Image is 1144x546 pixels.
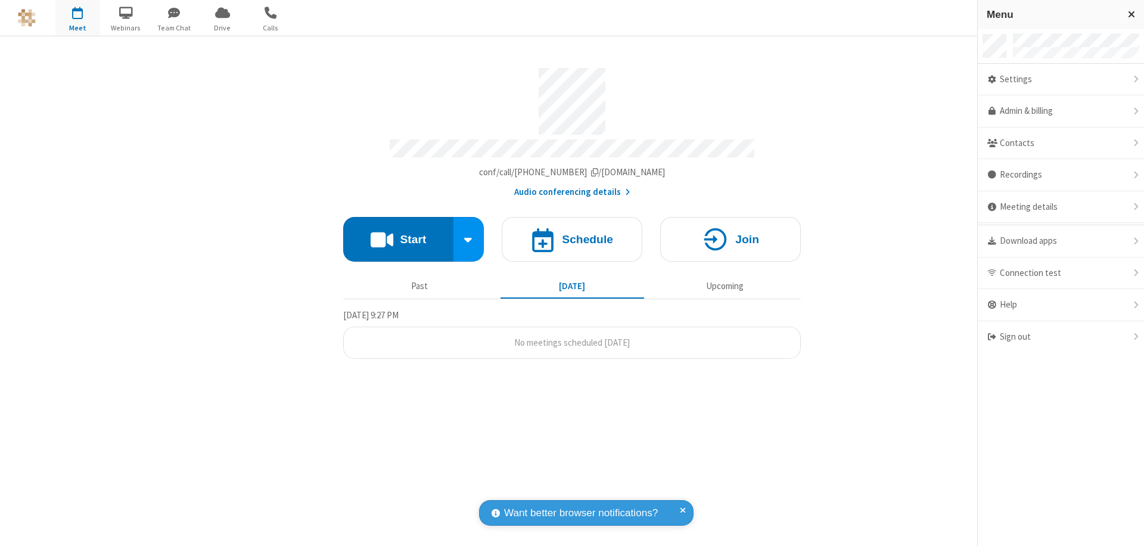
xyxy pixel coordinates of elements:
h4: Join [735,234,759,245]
span: Webinars [104,23,148,33]
div: Recordings [978,159,1144,191]
div: Contacts [978,128,1144,160]
button: Audio conferencing details [514,185,630,199]
div: Meeting details [978,191,1144,224]
section: Today's Meetings [343,308,801,359]
div: Sign out [978,321,1144,353]
span: Calls [248,23,293,33]
button: [DATE] [500,275,644,297]
button: Schedule [502,217,642,262]
span: Want better browser notifications? [504,505,658,521]
div: Start conference options [453,217,484,262]
span: Meet [55,23,100,33]
section: Account details [343,59,801,199]
a: Admin & billing [978,95,1144,128]
span: Team Chat [152,23,197,33]
button: Upcoming [653,275,797,297]
h4: Start [400,234,426,245]
div: Download apps [978,225,1144,258]
img: QA Selenium DO NOT DELETE OR CHANGE [18,9,36,27]
span: [DATE] 9:27 PM [343,309,399,321]
span: No meetings scheduled [DATE] [514,337,630,348]
div: Help [978,289,1144,321]
h4: Schedule [562,234,613,245]
span: Drive [200,23,245,33]
button: Start [343,217,453,262]
button: Past [348,275,492,297]
div: Settings [978,64,1144,96]
button: Copy my meeting room linkCopy my meeting room link [479,166,666,179]
div: Connection test [978,258,1144,290]
h3: Menu [987,9,1117,20]
button: Join [660,217,801,262]
span: Copy my meeting room link [479,166,666,178]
